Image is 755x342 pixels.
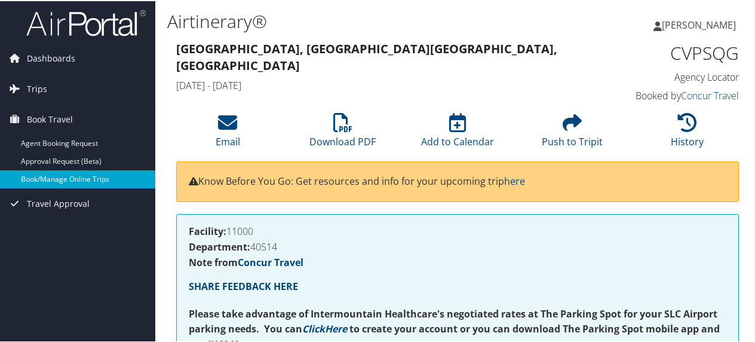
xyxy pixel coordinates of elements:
strong: Facility: [189,224,226,237]
a: Click [302,321,325,334]
span: Dashboards [27,42,75,72]
strong: Note from [189,255,303,268]
span: Travel Approval [27,188,90,218]
strong: Please take advantage of Intermountain Healthcare's negotiated rates at The Parking Spot for your... [189,306,717,335]
span: Trips [27,73,47,103]
a: Concur Travel [681,88,739,101]
a: Email [216,118,240,147]
a: SHARE FEEDBACK HERE [189,279,298,292]
a: Concur Travel [238,255,303,268]
h4: 40514 [189,241,726,251]
a: Push to Tripit [542,118,603,147]
h1: CVPSQG [612,39,739,65]
a: [PERSON_NAME] [653,6,748,42]
span: [PERSON_NAME] [662,17,736,30]
h4: Booked by [612,88,739,101]
h4: Agency Locator [612,69,739,83]
h1: Airtinerary® [167,8,554,33]
a: Add to Calendar [421,118,494,147]
h4: [DATE] - [DATE] [176,78,594,91]
strong: [GEOGRAPHIC_DATA], [GEOGRAPHIC_DATA] [GEOGRAPHIC_DATA], [GEOGRAPHIC_DATA] [176,39,557,72]
strong: Department: [189,239,250,252]
a: Here [325,321,347,334]
h4: 11000 [189,225,726,235]
a: Download PDF [309,118,376,147]
a: here [504,173,525,187]
img: airportal-logo.png [26,8,146,36]
span: Book Travel [27,103,73,133]
p: Know Before You Go: Get resources and info for your upcoming trip [189,173,726,188]
a: History [671,118,704,147]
